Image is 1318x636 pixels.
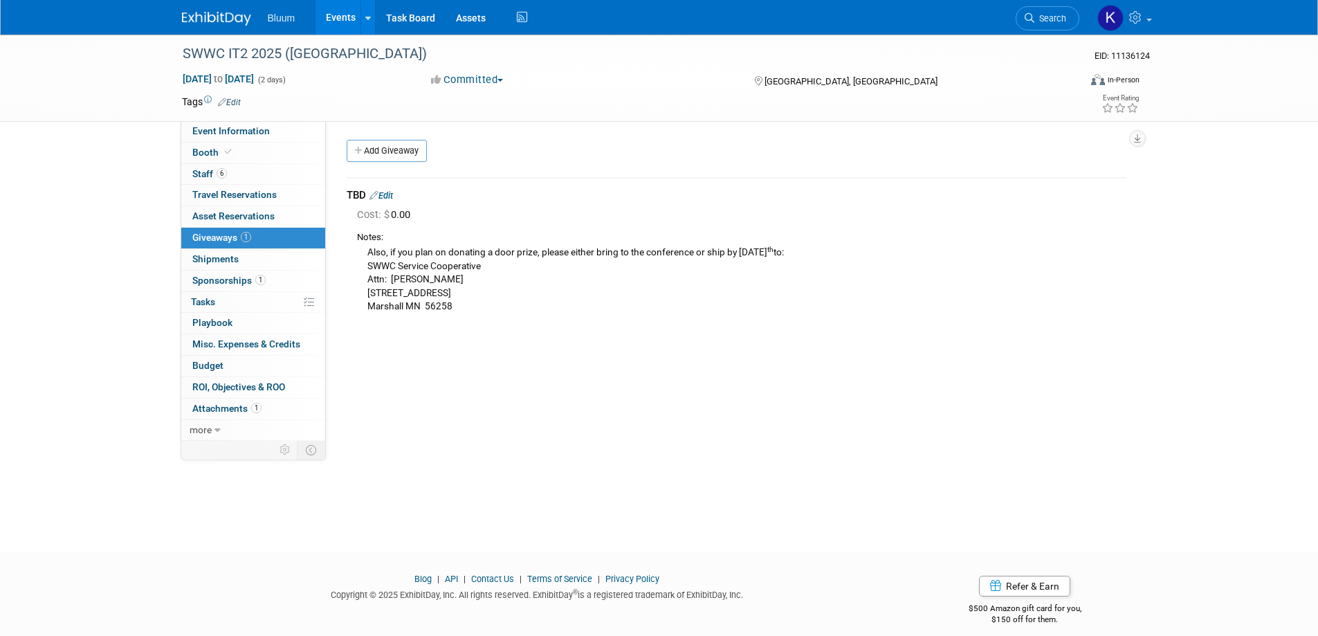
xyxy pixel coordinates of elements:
[192,210,275,221] span: Asset Reservations
[594,574,603,584] span: |
[181,377,325,398] a: ROI, Objectives & ROO
[434,574,443,584] span: |
[471,574,514,584] a: Contact Us
[460,574,469,584] span: |
[255,275,266,285] span: 1
[181,228,325,248] a: Giveaways1
[192,168,227,179] span: Staff
[998,72,1140,93] div: Event Format
[192,189,277,200] span: Travel Reservations
[181,143,325,163] a: Booth
[369,190,393,201] a: Edit
[217,168,227,179] span: 6
[605,574,659,584] a: Privacy Policy
[241,232,251,242] span: 1
[426,73,509,87] button: Committed
[181,313,325,334] a: Playbook
[273,441,298,459] td: Personalize Event Tab Strip
[1101,95,1139,102] div: Event Rating
[1097,5,1124,31] img: Kellie Noller
[192,232,251,243] span: Giveaways
[192,125,270,136] span: Event Information
[178,42,1059,66] div: SWWC IT2 2025 ([GEOGRAPHIC_DATA])
[181,356,325,376] a: Budget
[767,245,774,254] sup: th
[225,148,232,156] i: Booth reservation complete
[192,403,262,414] span: Attachments
[347,140,427,162] a: Add Giveaway
[181,420,325,441] a: more
[765,76,937,87] span: [GEOGRAPHIC_DATA], [GEOGRAPHIC_DATA]
[297,441,325,459] td: Toggle Event Tabs
[190,424,212,435] span: more
[257,75,286,84] span: (2 days)
[182,73,255,85] span: [DATE] [DATE]
[357,231,1126,244] div: Notes:
[181,399,325,419] a: Attachments1
[181,249,325,270] a: Shipments
[192,338,300,349] span: Misc. Expenses & Credits
[347,188,1126,203] div: TBD
[414,574,432,584] a: Blog
[181,185,325,206] a: Travel Reservations
[1095,51,1150,61] span: Event ID: 11136124
[445,574,458,584] a: API
[181,292,325,313] a: Tasks
[573,588,578,596] sup: ®
[181,271,325,291] a: Sponsorships1
[527,574,592,584] a: Terms of Service
[979,576,1070,597] a: Refer & Earn
[191,296,215,307] span: Tasks
[251,403,262,413] span: 1
[181,334,325,355] a: Misc. Expenses & Credits
[192,147,235,158] span: Booth
[192,275,266,286] span: Sponsorships
[218,98,241,107] a: Edit
[516,574,525,584] span: |
[192,381,285,392] span: ROI, Objectives & ROO
[913,594,1137,626] div: $500 Amazon gift card for you,
[192,317,232,328] span: Playbook
[357,208,391,221] span: Cost: $
[181,121,325,142] a: Event Information
[357,208,416,221] span: 0.00
[192,253,239,264] span: Shipments
[181,206,325,227] a: Asset Reservations
[357,244,1126,327] div: Also, if you plan on donating a door prize, please either bring to the conference or ship by [DAT...
[913,614,1137,626] div: $150 off for them.
[1016,6,1079,30] a: Search
[182,12,251,26] img: ExhibitDay
[268,12,295,24] span: Bluum
[212,73,225,84] span: to
[1091,74,1105,85] img: Format-Inperson.png
[181,164,325,185] a: Staff6
[1107,75,1139,85] div: In-Person
[192,360,223,371] span: Budget
[182,95,241,109] td: Tags
[182,585,893,601] div: Copyright © 2025 ExhibitDay, Inc. All rights reserved. ExhibitDay is a registered trademark of Ex...
[1034,13,1066,24] span: Search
